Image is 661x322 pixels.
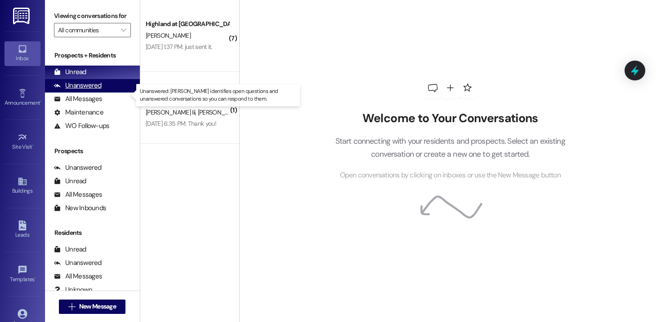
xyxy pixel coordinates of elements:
[322,135,579,160] p: Start connecting with your residents and prospects. Select an existing conversation or create a n...
[59,300,125,314] button: New Message
[32,142,34,149] span: •
[54,190,102,199] div: All Messages
[54,245,86,254] div: Unread
[54,121,109,131] div: WO Follow-ups
[54,163,102,172] div: Unanswered
[340,170,561,181] span: Open conversations by clicking on inboxes or use the New Message button
[4,41,40,66] a: Inbox
[146,108,198,116] span: [PERSON_NAME] Iii
[54,108,103,117] div: Maintenance
[54,258,102,268] div: Unanswered
[54,94,102,104] div: All Messages
[4,130,40,154] a: Site Visit •
[79,302,116,311] span: New Message
[40,98,41,105] span: •
[13,8,31,24] img: ResiDesk Logo
[54,81,102,90] div: Unanswered
[4,218,40,242] a: Leads
[146,43,212,51] div: [DATE] 1:37 PM: just sent it.
[140,88,296,103] p: Unanswered: [PERSON_NAME] identifies open questions and unanswered conversations so you can respo...
[146,31,191,40] span: [PERSON_NAME]
[45,228,140,238] div: Residents
[54,176,86,186] div: Unread
[146,119,216,128] div: [DATE] 6:35 PM: Thank you!
[197,108,242,116] span: [PERSON_NAME]
[322,111,579,126] h2: Welcome to Your Conversations
[54,67,86,77] div: Unread
[121,26,126,34] i: 
[45,51,140,60] div: Prospects + Residents
[35,275,36,281] span: •
[54,203,106,213] div: New Inbounds
[4,262,40,287] a: Templates •
[4,174,40,198] a: Buildings
[58,23,116,37] input: All communities
[68,303,75,310] i: 
[54,285,92,295] div: Unknown
[45,146,140,156] div: Prospects
[54,272,102,281] div: All Messages
[146,19,229,29] div: Highland at [GEOGRAPHIC_DATA]
[54,9,131,23] label: Viewing conversations for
